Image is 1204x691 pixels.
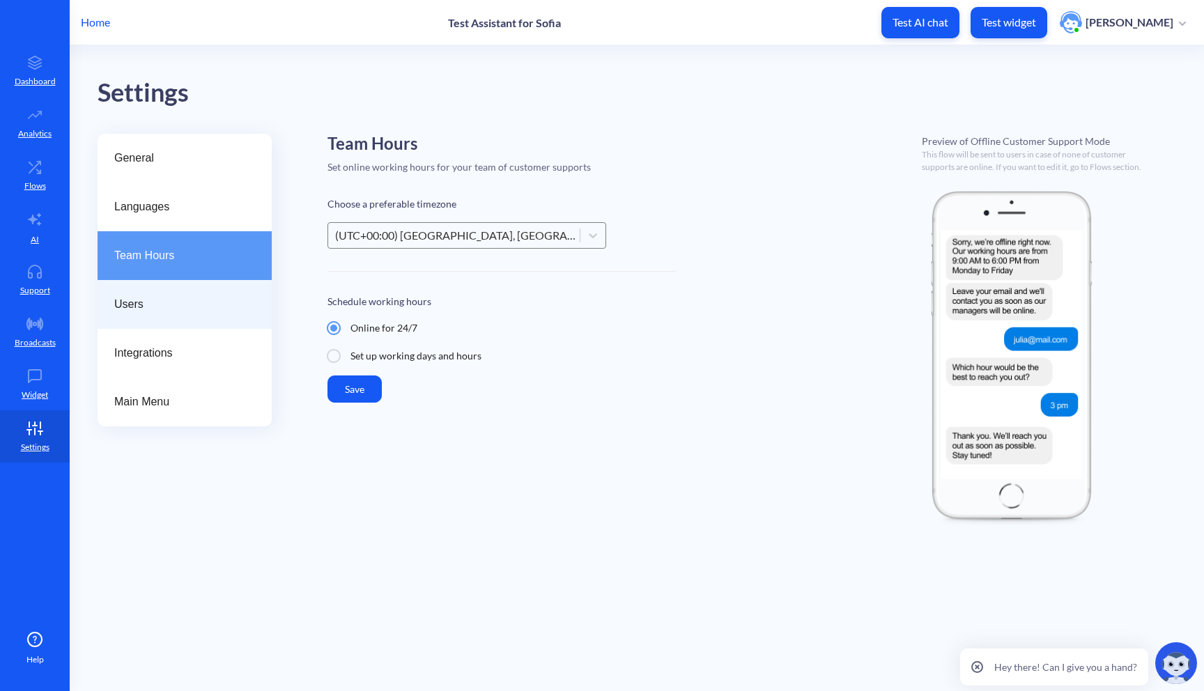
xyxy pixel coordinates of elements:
[98,280,272,329] a: Users
[24,180,46,192] p: Flows
[327,375,382,403] button: Save
[114,296,244,313] span: Users
[98,183,272,231] a: Languages
[98,231,272,280] a: Team Hours
[1155,642,1197,684] img: copilot-icon.svg
[98,134,272,183] a: General
[335,227,581,244] div: (UTC+00:00) [GEOGRAPHIC_DATA], [GEOGRAPHIC_DATA], [GEOGRAPHIC_DATA]
[350,321,417,336] span: Online for 24/7
[922,134,1176,148] p: Preview of Offline Customer Support Mode
[114,199,244,215] span: Languages
[18,127,52,140] p: Analytics
[20,284,50,297] p: Support
[114,247,244,264] span: Team Hours
[21,441,49,453] p: Settings
[31,233,39,246] p: AI
[922,148,1151,173] p: This flow will be sent to users in case of none of customer supports are online. If you want to e...
[327,134,676,154] h2: Team Hours
[971,7,1047,38] button: Test widget
[1060,11,1082,33] img: user photo
[893,15,948,29] p: Test AI chat
[81,14,110,31] p: Home
[327,294,676,309] p: Schedule working hours
[114,394,244,410] span: Main Menu
[98,329,272,378] a: Integrations
[15,336,56,349] p: Broadcasts
[982,15,1036,29] p: Test widget
[26,653,44,666] span: Help
[994,660,1137,674] p: Hey there! Can I give you a hand?
[1086,15,1173,30] p: [PERSON_NAME]
[98,378,272,426] a: Main Menu
[922,185,1100,526] img: working hours
[114,150,244,166] span: General
[114,345,244,362] span: Integrations
[98,73,1204,113] div: Settings
[881,7,959,38] button: Test AI chat
[22,389,48,401] p: Widget
[1053,10,1193,35] button: user photo[PERSON_NAME]
[448,16,561,29] p: Test Assistant for Sofia
[15,75,56,88] p: Dashboard
[327,160,676,174] p: Set online working hours for your team of customer supports
[350,349,481,364] span: Set up working days and hours
[327,196,676,211] p: Choose a preferable timezone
